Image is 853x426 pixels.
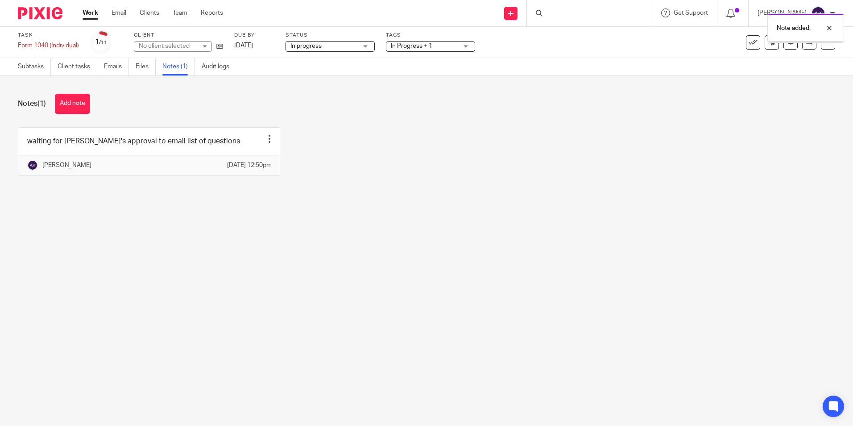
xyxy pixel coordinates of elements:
[58,58,97,75] a: Client tasks
[811,6,825,21] img: svg%3E
[83,8,98,17] a: Work
[27,160,38,171] img: svg%3E
[234,32,274,39] label: Due by
[386,32,475,39] label: Tags
[37,100,46,107] span: (1)
[286,32,375,39] label: Status
[104,58,129,75] a: Emails
[95,37,107,47] div: 1
[234,42,253,49] span: [DATE]
[18,32,79,39] label: Task
[134,32,223,39] label: Client
[391,43,432,49] span: In Progress + 1
[173,8,187,17] a: Team
[139,42,197,50] div: No client selected
[140,8,159,17] a: Clients
[290,43,322,49] span: In progress
[18,99,46,109] h1: Notes
[136,58,156,75] a: Files
[227,161,272,170] p: [DATE] 12:50pm
[202,58,236,75] a: Audit logs
[18,58,51,75] a: Subtasks
[55,94,90,114] button: Add note
[18,7,62,19] img: Pixie
[201,8,223,17] a: Reports
[777,24,811,33] p: Note added.
[112,8,126,17] a: Email
[42,161,91,170] p: [PERSON_NAME]
[99,40,107,45] small: /11
[18,41,79,50] div: Form 1040 (Individual)
[162,58,195,75] a: Notes (1)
